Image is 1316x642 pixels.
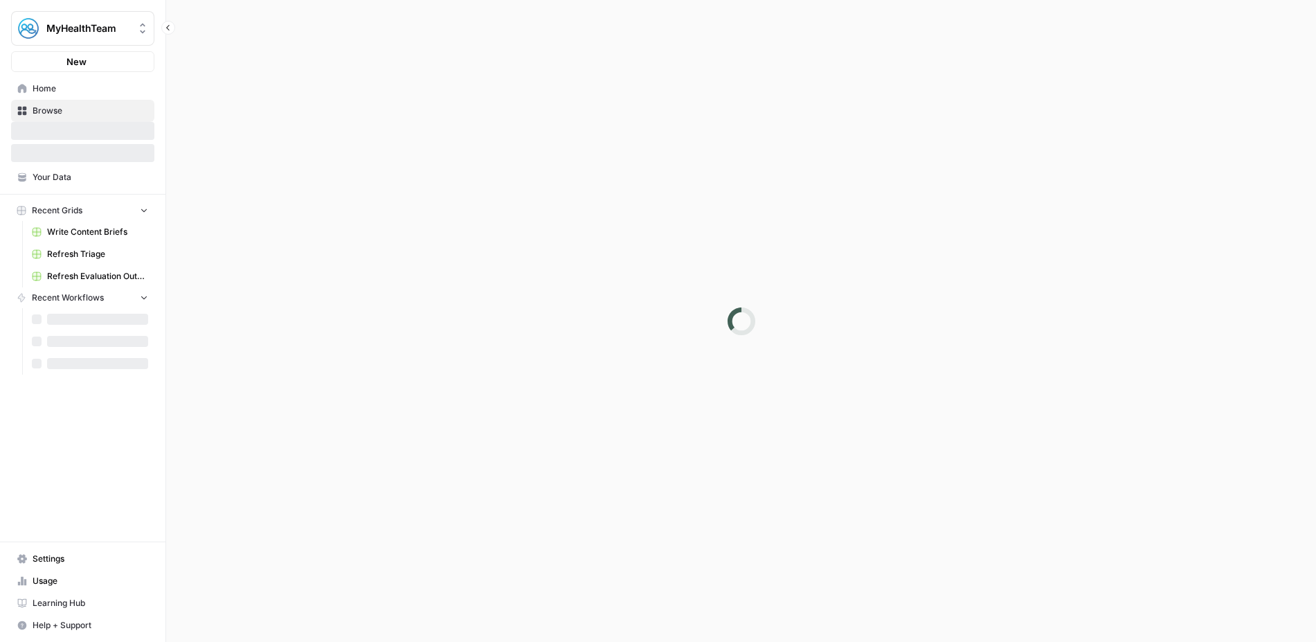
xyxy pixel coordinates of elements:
[26,243,154,265] a: Refresh Triage
[11,11,154,46] button: Workspace: MyHealthTeam
[46,21,130,35] span: MyHealthTeam
[11,51,154,72] button: New
[33,171,148,184] span: Your Data
[33,553,148,565] span: Settings
[11,200,154,221] button: Recent Grids
[47,226,148,238] span: Write Content Briefs
[26,221,154,243] a: Write Content Briefs
[16,16,41,41] img: MyHealthTeam Logo
[11,592,154,614] a: Learning Hub
[33,82,148,95] span: Home
[11,614,154,636] button: Help + Support
[11,287,154,308] button: Recent Workflows
[11,100,154,122] a: Browse
[32,204,82,217] span: Recent Grids
[32,292,104,304] span: Recent Workflows
[33,105,148,117] span: Browse
[33,597,148,609] span: Learning Hub
[11,548,154,570] a: Settings
[11,166,154,188] a: Your Data
[47,248,148,260] span: Refresh Triage
[11,570,154,592] a: Usage
[26,265,154,287] a: Refresh Evaluation Outputs
[66,55,87,69] span: New
[33,575,148,587] span: Usage
[47,270,148,283] span: Refresh Evaluation Outputs
[33,619,148,632] span: Help + Support
[11,78,154,100] a: Home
